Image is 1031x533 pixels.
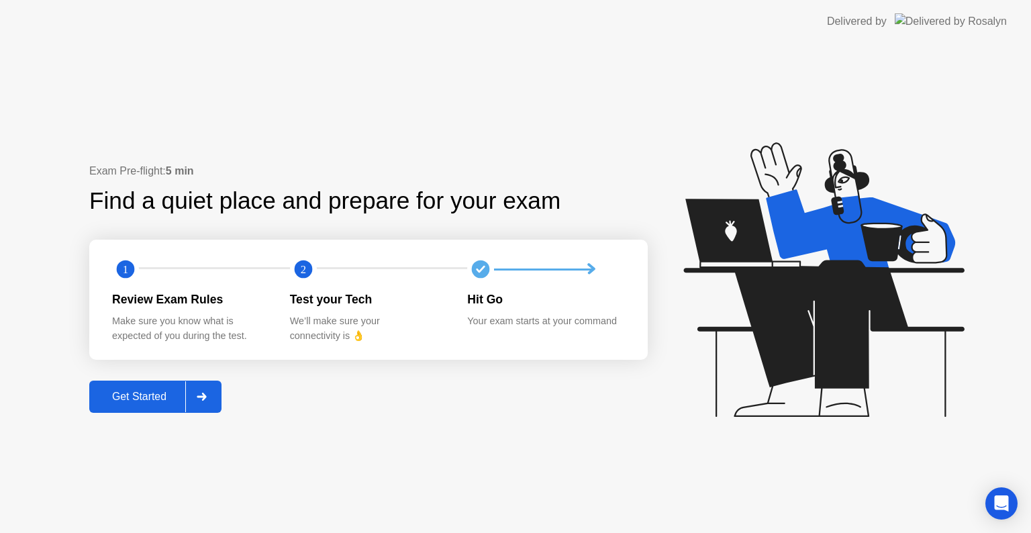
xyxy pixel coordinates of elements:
[290,291,446,308] div: Test your Tech
[112,291,268,308] div: Review Exam Rules
[895,13,1007,29] img: Delivered by Rosalyn
[166,165,194,177] b: 5 min
[123,263,128,276] text: 1
[301,263,306,276] text: 2
[467,314,624,329] div: Your exam starts at your command
[89,183,562,219] div: Find a quiet place and prepare for your exam
[467,291,624,308] div: Hit Go
[985,487,1018,520] div: Open Intercom Messenger
[290,314,446,343] div: We’ll make sure your connectivity is 👌
[89,381,222,413] button: Get Started
[89,163,648,179] div: Exam Pre-flight:
[93,391,185,403] div: Get Started
[112,314,268,343] div: Make sure you know what is expected of you during the test.
[827,13,887,30] div: Delivered by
